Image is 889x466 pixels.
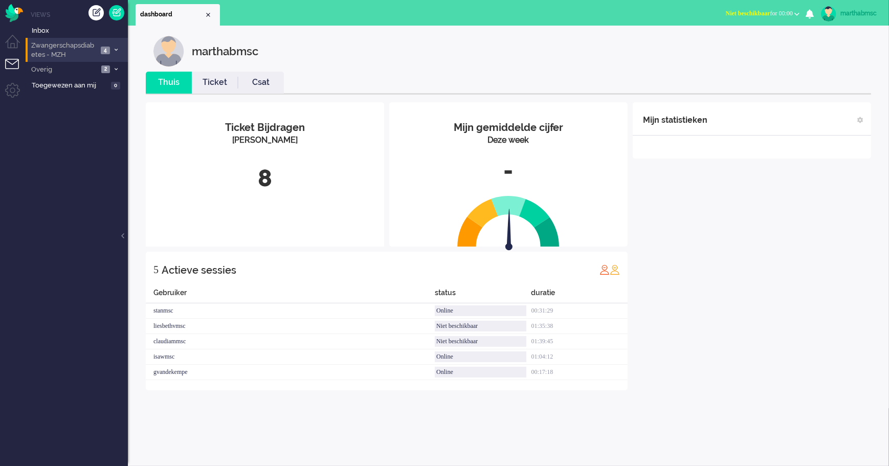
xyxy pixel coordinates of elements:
[531,303,628,319] div: 00:31:29
[109,5,124,20] a: Quick Ticket
[610,264,620,275] img: profile_orange.svg
[153,162,376,195] div: 8
[599,264,610,275] img: profile_red.svg
[5,35,28,58] li: Dashboard menu
[153,120,376,135] div: Ticket Bijdragen
[146,319,435,334] div: liesbethvmsc
[435,336,526,347] div: Niet beschikbaar
[146,365,435,380] div: gvandekempe
[457,195,560,247] img: semi_circle.svg
[30,25,128,36] a: Inbox
[397,120,620,135] div: Mijn gemiddelde cijfer
[146,72,192,94] li: Thuis
[32,26,128,36] span: Inbox
[238,72,284,94] li: Csat
[643,110,707,130] div: Mijn statistieken
[531,334,628,349] div: 01:39:45
[435,351,526,362] div: Online
[5,59,28,82] li: Tickets menu
[204,11,212,19] div: Close tab
[5,7,23,14] a: Omnidesk
[32,81,108,91] span: Toegewezen aan mij
[435,321,526,331] div: Niet beschikbaar
[840,8,879,18] div: marthabmsc
[819,6,879,21] a: marthabmsc
[111,82,120,90] span: 0
[153,36,184,66] img: customer.svg
[101,47,110,54] span: 4
[531,319,628,334] div: 01:35:38
[720,6,806,21] button: Niet beschikbaarfor 00:00
[30,65,98,75] span: Overig
[726,10,793,17] span: for 00:00
[397,154,620,188] div: -
[435,287,531,303] div: status
[153,135,376,146] div: [PERSON_NAME]
[192,77,238,88] a: Ticket
[531,365,628,380] div: 00:17:18
[192,72,238,94] li: Ticket
[435,367,526,378] div: Online
[146,334,435,349] div: claudiammsc
[146,287,435,303] div: Gebruiker
[136,4,220,26] li: Dashboard
[531,349,628,365] div: 01:04:12
[30,79,128,91] a: Toegewezen aan mij 0
[726,10,770,17] span: Niet beschikbaar
[487,209,531,253] img: arrow.svg
[5,83,28,106] li: Admin menu
[31,10,128,19] li: Views
[192,36,258,66] div: marthabmsc
[146,349,435,365] div: isawmsc
[720,3,806,26] li: Niet beschikbaarfor 00:00
[153,259,159,280] div: 5
[821,6,836,21] img: avatar
[435,305,526,316] div: Online
[30,41,98,60] span: Zwangerschapsdiabetes - MZH
[146,303,435,319] div: stanmsc
[531,287,628,303] div: duratie
[88,5,104,20] div: Creëer ticket
[101,65,110,73] span: 2
[146,77,192,88] a: Thuis
[140,10,204,19] span: dashboard
[5,4,23,22] img: flow_omnibird.svg
[397,135,620,146] div: Deze week
[162,260,236,280] div: Actieve sessies
[238,77,284,88] a: Csat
